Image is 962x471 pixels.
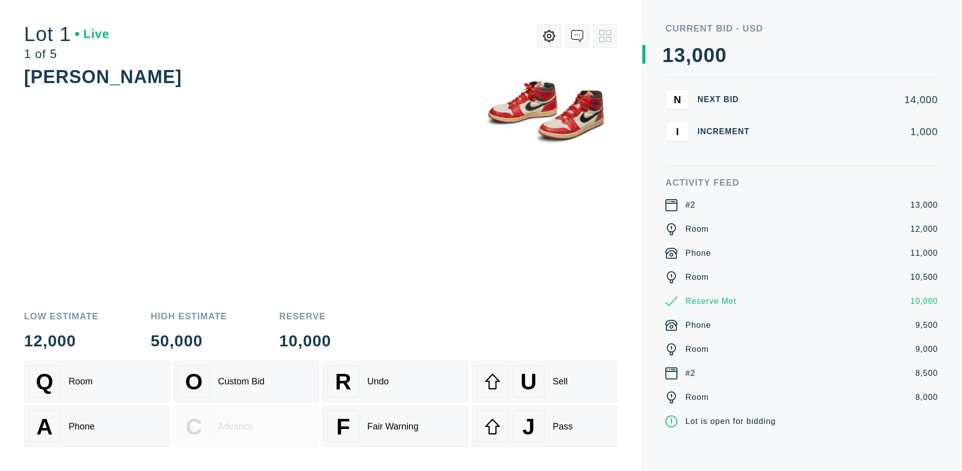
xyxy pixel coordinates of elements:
div: Reserve Met [685,295,737,307]
div: Increment [697,128,758,136]
button: OCustom Bid [173,361,319,402]
span: A [37,414,53,439]
div: 11,000 [910,247,938,259]
div: 12,000 [910,223,938,235]
div: 12,000 [24,333,99,349]
span: O [185,369,203,394]
div: 0 [715,45,727,65]
div: 8,500 [915,367,938,379]
div: Fair Warning [367,421,418,432]
button: JPass [472,406,617,447]
div: Phone [685,319,711,331]
div: Custom Bid [218,376,265,387]
div: 10,500 [910,271,938,283]
div: Phone [69,421,95,432]
span: R [335,369,351,394]
div: Low Estimate [24,312,99,321]
div: 50,000 [151,333,227,349]
span: U [521,369,537,394]
div: #2 [685,199,695,211]
div: 8,000 [915,391,938,403]
span: Q [36,369,54,394]
span: N [674,94,681,105]
button: USell [472,361,617,402]
div: 0 [692,45,703,65]
div: Sell [553,376,568,387]
span: C [186,414,202,439]
div: Room [685,223,709,235]
button: QRoom [24,361,169,402]
div: Phone [685,247,711,259]
div: 1,000 [766,127,938,137]
div: Lot is open for bidding [685,415,776,427]
button: APhone [24,406,169,447]
div: Lot 1 [24,24,109,44]
div: Activity Feed [665,178,938,187]
div: Pass [553,421,573,432]
div: Room [685,391,709,403]
span: F [336,414,350,439]
div: 9,000 [915,343,938,355]
button: RUndo [323,361,468,402]
div: , [686,45,692,245]
button: I [665,122,689,142]
button: FFair Warning [323,406,468,447]
div: Next Bid [697,96,758,104]
div: 14,000 [766,95,938,105]
span: I [676,126,679,137]
div: Room [685,343,709,355]
div: 1 of 5 [24,48,109,60]
div: 10,000 [910,295,938,307]
div: Advance [218,421,253,432]
div: 3 [674,45,685,65]
div: Room [685,271,709,283]
div: #2 [685,367,695,379]
div: 0 [703,45,715,65]
button: CAdvance [173,406,319,447]
div: Reserve [279,312,331,321]
div: 9,500 [915,319,938,331]
div: Current Bid - USD [665,24,938,33]
span: J [522,414,535,439]
div: 1 [662,45,674,65]
div: 13,000 [910,199,938,211]
div: [PERSON_NAME] [24,67,182,87]
div: 10,000 [279,333,331,349]
div: Live [75,28,109,40]
div: Undo [367,376,389,387]
button: N [665,90,689,110]
div: Room [69,376,93,387]
div: High Estimate [151,312,227,321]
